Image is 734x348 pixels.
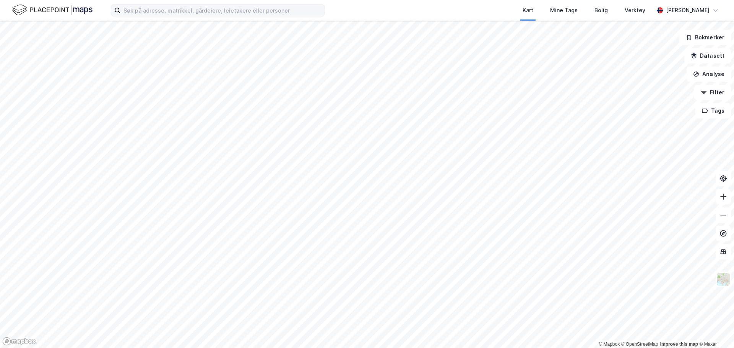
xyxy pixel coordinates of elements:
[687,66,731,82] button: Analyse
[660,342,698,347] a: Improve this map
[523,6,533,15] div: Kart
[120,5,325,16] input: Søk på adresse, matrikkel, gårdeiere, leietakere eller personer
[684,48,731,63] button: Datasett
[12,3,93,17] img: logo.f888ab2527a4732fd821a326f86c7f29.svg
[2,337,36,346] a: Mapbox homepage
[594,6,608,15] div: Bolig
[599,342,620,347] a: Mapbox
[696,311,734,348] iframe: Chat Widget
[679,30,731,45] button: Bokmerker
[666,6,710,15] div: [PERSON_NAME]
[695,103,731,118] button: Tags
[625,6,645,15] div: Verktøy
[716,272,731,286] img: Z
[621,342,658,347] a: OpenStreetMap
[550,6,578,15] div: Mine Tags
[694,85,731,100] button: Filter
